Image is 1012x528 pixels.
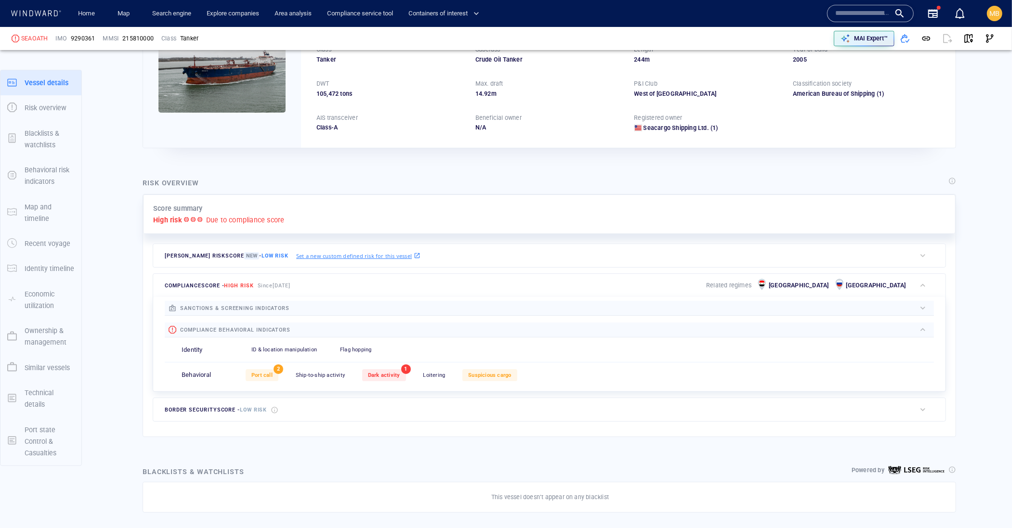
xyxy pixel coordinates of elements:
p: MMSI [103,34,118,43]
div: Blacklists & watchlists [141,464,246,479]
button: Identity timeline [0,256,81,281]
button: Compliance service tool [323,5,397,22]
button: Map and timeline [0,194,81,232]
button: Blacklists & watchlists [0,121,81,158]
span: . [482,90,484,97]
p: Vessel details [25,77,68,89]
p: Port state Control & Casualties [25,424,75,459]
a: Home [75,5,99,22]
span: MB [990,10,1000,17]
p: Registered owner [634,114,683,122]
button: Port state Control & Casualties [0,417,81,466]
span: ID & location manipulation [251,347,317,353]
span: m [644,56,650,63]
p: [GEOGRAPHIC_DATA] [846,281,906,290]
div: 215810000 [122,34,154,43]
p: Related regimes [706,281,751,290]
div: American Bureau of Shipping [793,90,940,98]
span: N/A [475,124,486,131]
div: High risk [12,35,19,42]
p: Behavioral [182,371,211,380]
div: Notification center [954,8,966,19]
button: Map [110,5,141,22]
a: Seacargo Shipping Ltd. (1) [644,124,718,132]
p: AIS transceiver [316,114,358,122]
button: Search engine [148,5,195,22]
span: Class-A [316,124,338,131]
span: 1 [401,364,411,374]
p: Max. draft [475,79,503,88]
a: Map [114,5,137,22]
span: Seacargo Shipping Ltd. [644,124,709,131]
span: 244 [634,56,645,63]
button: MAI Expert™ [834,31,894,46]
button: Get link [916,28,937,49]
button: Behavioral risk indicators [0,157,81,194]
p: Identity [182,346,203,355]
p: MAI Expert™ [854,34,888,43]
a: Risk overview [0,103,81,112]
a: Recent voyage [0,239,81,248]
span: Flag hopping [340,347,371,353]
p: Class [161,34,176,43]
span: sanctions & screening indicators [180,305,289,311]
div: Crude Oil Tanker [475,55,623,64]
a: Behavioral risk indicators [0,171,81,180]
p: IMO [55,34,67,43]
img: 5905c34a867cbe57fa4fbc00_0 [158,31,286,113]
button: Home [71,5,102,22]
p: Similar vessels [25,362,70,373]
a: Port state Control & Casualties [0,436,81,445]
button: Recent voyage [0,231,81,256]
p: This vessel doesn’t appear on any blacklist [491,493,609,502]
span: Containers of interest [408,8,479,19]
div: 105,472 tons [316,90,464,98]
a: Area analysis [271,5,315,22]
p: DWT [316,79,329,88]
button: Containers of interest [405,5,487,22]
a: Identity timeline [0,264,81,273]
a: Similar vessels [0,362,81,372]
button: Similar vessels [0,355,81,380]
button: Risk overview [0,95,81,120]
span: (1) [875,90,940,98]
button: Economic utilization [0,282,81,319]
p: Powered by [852,466,884,475]
div: American Bureau of Shipping [793,90,875,98]
span: High risk [224,283,253,289]
a: Blacklists & watchlists [0,134,81,143]
div: Tanker [180,34,198,43]
a: Ownership & management [0,332,81,341]
p: Risk overview [25,102,66,114]
div: Risk overview [143,177,199,189]
p: Economic utilization [25,288,75,312]
span: (1) [709,124,718,132]
p: Behavioral risk indicators [25,164,75,188]
button: Technical details [0,380,81,417]
button: Vessel details [0,70,81,95]
p: Ownership & management [25,325,75,348]
div: SEAOATH [21,34,48,43]
span: [PERSON_NAME] risk score - [165,252,289,259]
span: compliance score - [165,283,254,289]
div: 2005 [793,55,940,64]
span: Since [DATE] [258,283,291,289]
span: Low risk [240,407,267,413]
p: Set a new custom defined risk for this vessel [296,252,412,260]
p: Technical details [25,387,75,411]
a: Economic utilization [0,295,81,304]
p: Beneficial owner [475,114,522,122]
span: Suspicious cargo [468,372,511,378]
button: Visual Link Analysis [979,28,1000,49]
iframe: Chat [971,485,1005,521]
span: 92 [484,90,491,97]
p: High risk [153,214,182,226]
a: Explore companies [203,5,263,22]
button: MB [985,4,1004,23]
span: Port call [251,372,273,378]
div: Tanker [316,55,464,64]
span: 9290361 [71,34,95,43]
span: border security score - [165,407,267,413]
